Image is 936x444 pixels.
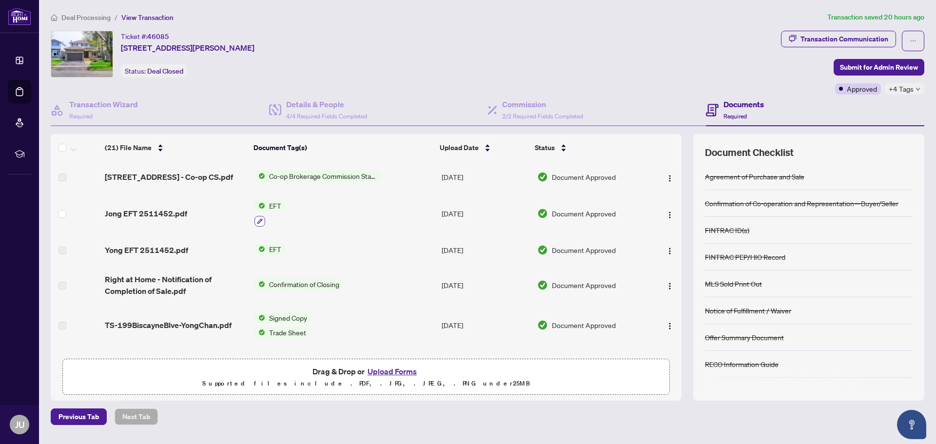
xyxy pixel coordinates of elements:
span: Upload Date [440,142,479,153]
span: Signed Copy [265,312,311,323]
span: Confirmation of Closing [265,279,343,290]
span: Deal Closed [147,67,183,76]
span: Document Checklist [705,146,794,159]
h4: Transaction Wizard [69,98,138,110]
li: / [115,12,117,23]
img: Document Status [537,280,548,290]
button: Logo [662,277,678,293]
span: TS-199BiscayneBlve-YongChan.pdf [105,319,232,331]
button: Status IconSigned CopyStatus IconTrade Sheet [254,312,314,338]
button: Logo [662,242,678,258]
td: [DATE] [438,266,533,305]
h4: Commission [502,98,583,110]
div: Confirmation of Co-operation and Representation—Buyer/Seller [705,198,898,209]
span: Previous Tab [58,409,99,425]
span: 46085 [147,32,169,41]
img: Document Status [537,208,548,219]
span: [STREET_ADDRESS][PERSON_NAME] [121,42,254,54]
span: Trade Sheet [265,327,310,338]
img: IMG-N12218196_1.jpg [51,31,113,77]
div: FINTRAC ID(s) [705,225,749,235]
span: Status [535,142,555,153]
span: EFT [265,244,285,254]
button: Logo [662,317,678,333]
span: (21) File Name [105,142,152,153]
button: Status IconEFT [254,244,285,254]
th: Document Tag(s) [250,134,436,161]
button: Status IconEFT [254,200,285,227]
img: Logo [666,174,674,182]
span: Jong EFT 2511452.pdf [105,208,187,219]
span: Yong EFT 2511452.pdf [105,244,188,256]
img: Status Icon [254,200,265,211]
div: Offer Summary Document [705,332,784,343]
td: [DATE] [438,161,533,193]
img: Logo [666,211,674,219]
th: Status [531,134,646,161]
span: Submit for Admin Review [840,59,918,75]
span: Document Approved [552,172,616,182]
th: (21) File Name [101,134,250,161]
span: Drag & Drop orUpload FormsSupported files include .PDF, .JPG, .JPEG, .PNG under25MB [63,359,669,395]
img: Logo [666,247,674,255]
span: Co-op Brokerage Commission Statement [265,171,381,181]
button: Previous Tab [51,408,107,425]
button: Logo [662,169,678,185]
span: home [51,14,58,21]
span: JU [15,418,24,431]
div: MLS Sold Print Out [705,278,762,289]
img: Document Status [537,172,548,182]
span: Signed Copy [265,353,311,364]
div: RECO Information Guide [705,359,779,369]
img: logo [8,7,31,25]
button: Upload Forms [365,365,420,378]
button: Status IconSigned Copy [254,353,325,380]
span: down [916,87,920,92]
div: Notice of Fulfillment / Waiver [705,305,791,316]
img: Status Icon [254,171,265,181]
span: View Transaction [121,13,174,22]
td: [DATE] [438,305,533,346]
span: Document Approved [552,280,616,290]
img: Status Icon [254,353,265,364]
div: Transaction Communication [800,31,888,47]
span: EFT [265,200,285,211]
div: Agreement of Purchase and Sale [705,171,804,182]
span: Required [723,113,747,120]
img: Document Status [537,245,548,255]
button: Transaction Communication [781,31,896,47]
span: Document Approved [552,245,616,255]
button: Status IconCo-op Brokerage Commission Statement [254,171,381,181]
div: Ticket #: [121,31,169,42]
span: Document Approved [552,320,616,330]
span: Drag & Drop or [312,365,420,378]
td: [DATE] [438,234,533,266]
span: ellipsis [910,38,916,44]
span: Approved [847,83,877,94]
img: Status Icon [254,279,265,290]
td: [DATE] [438,193,533,234]
th: Upload Date [436,134,531,161]
span: +4 Tags [889,83,914,95]
article: Transaction saved 20 hours ago [827,12,924,23]
button: Open asap [897,410,926,439]
span: Deal Processing [61,13,111,22]
span: [STREET_ADDRESS] - Co-op CS.pdf [105,171,233,183]
img: Status Icon [254,327,265,338]
button: Submit for Admin Review [834,59,924,76]
span: Right at Home - Notification of Completion of Sale.pdf [105,273,247,297]
h4: Documents [723,98,764,110]
img: Document Status [537,320,548,330]
img: Status Icon [254,312,265,323]
img: Status Icon [254,244,265,254]
h4: Details & People [286,98,367,110]
div: FINTRAC PEP/HIO Record [705,251,785,262]
span: Document Approved [552,208,616,219]
td: [DATE] [438,346,533,387]
button: Next Tab [115,408,158,425]
span: 4/4 Required Fields Completed [286,113,367,120]
span: 2/2 Required Fields Completed [502,113,583,120]
div: Status: [121,64,187,77]
img: Logo [666,282,674,290]
button: Logo [662,206,678,221]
